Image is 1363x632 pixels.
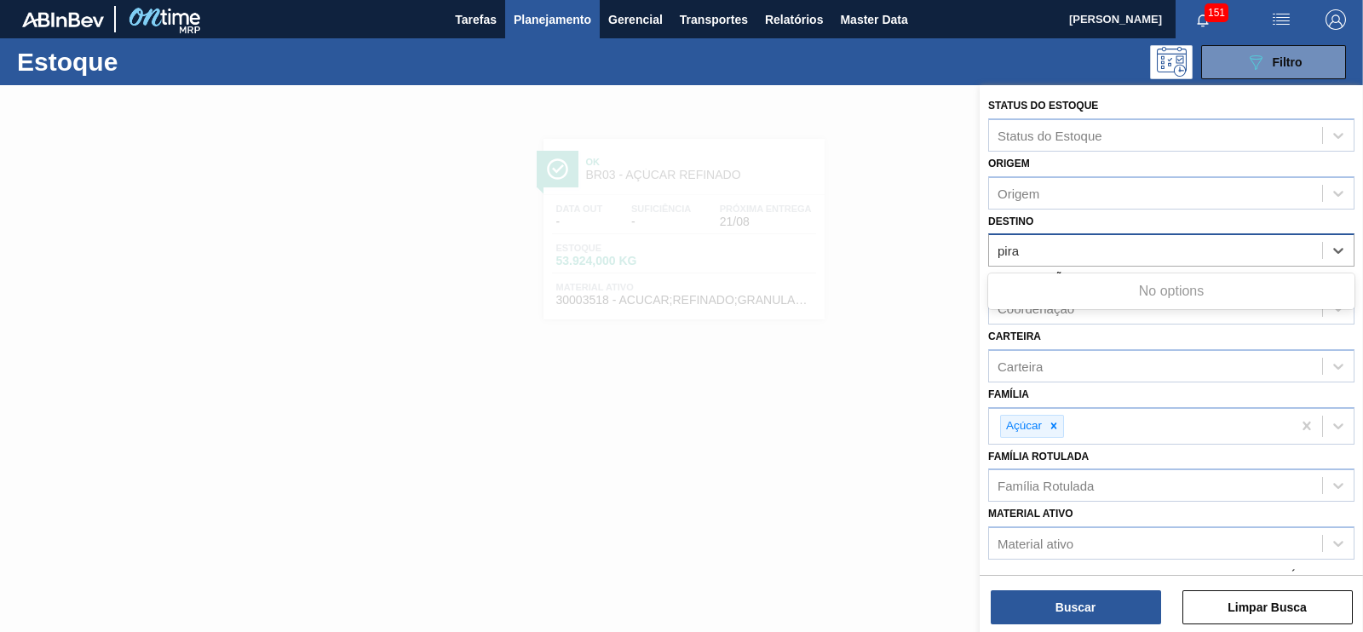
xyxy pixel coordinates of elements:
div: Carteira [998,359,1043,373]
span: Master Data [840,9,907,30]
label: Data de Entrega de [988,570,1101,582]
button: Filtro [1201,45,1346,79]
span: Transportes [680,9,748,30]
span: Planejamento [514,9,591,30]
label: Carteira [988,330,1041,342]
label: Material ativo [988,508,1073,520]
img: userActions [1271,9,1291,30]
div: Status do Estoque [998,128,1102,142]
label: Status do Estoque [988,100,1098,112]
span: Tarefas [455,9,497,30]
div: Pogramando: nenhum usuário selecionado [1150,45,1193,79]
span: 151 [1205,3,1228,22]
div: Origem [998,186,1039,200]
div: Família Rotulada [998,479,1094,493]
div: Material ativo [998,537,1073,551]
img: Logout [1326,9,1346,30]
label: Família Rotulada [988,451,1089,463]
label: Destino [988,215,1033,227]
div: Açúcar [1001,416,1044,437]
span: Gerencial [608,9,663,30]
label: Data de Entrega até [1178,570,1297,582]
button: Notificações [1176,8,1230,32]
label: Coordenação [988,273,1071,284]
label: Família [988,388,1029,400]
h1: Estoque [17,52,264,72]
span: Relatórios [765,9,823,30]
div: No options [988,277,1354,306]
img: TNhmsLtSVTkK8tSr43FrP2fwEKptu5GPRR3wAAAABJRU5ErkJggg== [22,12,104,27]
span: Filtro [1273,55,1303,69]
label: Origem [988,158,1030,169]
